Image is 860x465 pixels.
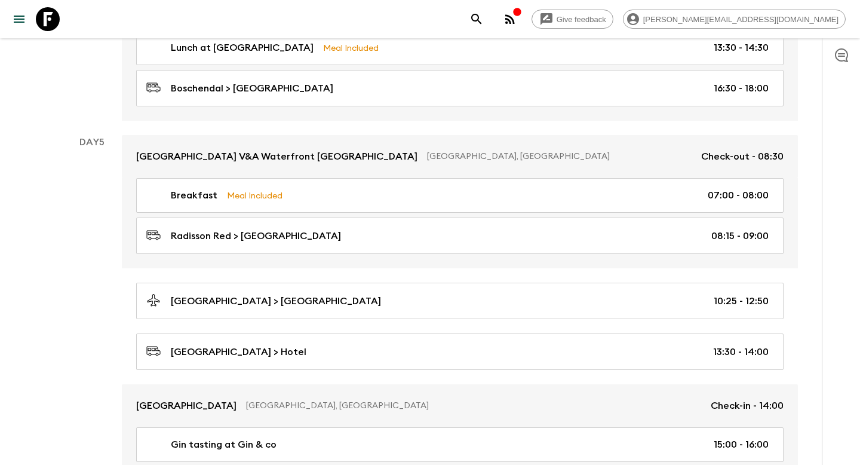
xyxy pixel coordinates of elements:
p: Breakfast [171,188,217,203]
div: [PERSON_NAME][EMAIL_ADDRESS][DOMAIN_NAME] [623,10,846,29]
p: [GEOGRAPHIC_DATA] > Hotel [171,345,306,359]
p: 08:15 - 09:00 [711,229,769,243]
button: menu [7,7,31,31]
p: 10:25 - 12:50 [714,294,769,308]
p: [GEOGRAPHIC_DATA] V&A Waterfront [GEOGRAPHIC_DATA] [136,149,417,164]
p: 13:30 - 14:00 [713,345,769,359]
p: Meal Included [323,41,379,54]
p: Lunch at [GEOGRAPHIC_DATA] [171,41,314,55]
span: Give feedback [550,15,613,24]
a: Give feedback [532,10,613,29]
button: search adventures [465,7,489,31]
p: 16:30 - 18:00 [714,81,769,96]
a: Gin tasting at Gin & co15:00 - 16:00 [136,427,784,462]
a: [GEOGRAPHIC_DATA][GEOGRAPHIC_DATA], [GEOGRAPHIC_DATA]Check-in - 14:00 [122,384,798,427]
a: Lunch at [GEOGRAPHIC_DATA]Meal Included13:30 - 14:30 [136,30,784,65]
p: 13:30 - 14:30 [714,41,769,55]
a: [GEOGRAPHIC_DATA] > [GEOGRAPHIC_DATA]10:25 - 12:50 [136,283,784,319]
p: Radisson Red > [GEOGRAPHIC_DATA] [171,229,341,243]
p: 07:00 - 08:00 [708,188,769,203]
p: Gin tasting at Gin & co [171,438,277,452]
p: [GEOGRAPHIC_DATA], [GEOGRAPHIC_DATA] [427,151,692,163]
p: [GEOGRAPHIC_DATA], [GEOGRAPHIC_DATA] [246,400,701,412]
a: Radisson Red > [GEOGRAPHIC_DATA]08:15 - 09:00 [136,218,784,254]
p: Day 5 [62,135,122,149]
p: [GEOGRAPHIC_DATA] > [GEOGRAPHIC_DATA] [171,294,381,308]
p: 15:00 - 16:00 [714,438,769,452]
a: BreakfastMeal Included07:00 - 08:00 [136,178,784,213]
p: Check-in - 14:00 [711,399,784,413]
p: Check-out - 08:30 [701,149,784,164]
span: [PERSON_NAME][EMAIL_ADDRESS][DOMAIN_NAME] [637,15,845,24]
a: [GEOGRAPHIC_DATA] > Hotel13:30 - 14:00 [136,334,784,370]
a: [GEOGRAPHIC_DATA] V&A Waterfront [GEOGRAPHIC_DATA][GEOGRAPHIC_DATA], [GEOGRAPHIC_DATA]Check-out -... [122,135,798,178]
p: Boschendal > [GEOGRAPHIC_DATA] [171,81,333,96]
a: Boschendal > [GEOGRAPHIC_DATA]16:30 - 18:00 [136,70,784,106]
p: Meal Included [227,189,282,202]
p: [GEOGRAPHIC_DATA] [136,399,236,413]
